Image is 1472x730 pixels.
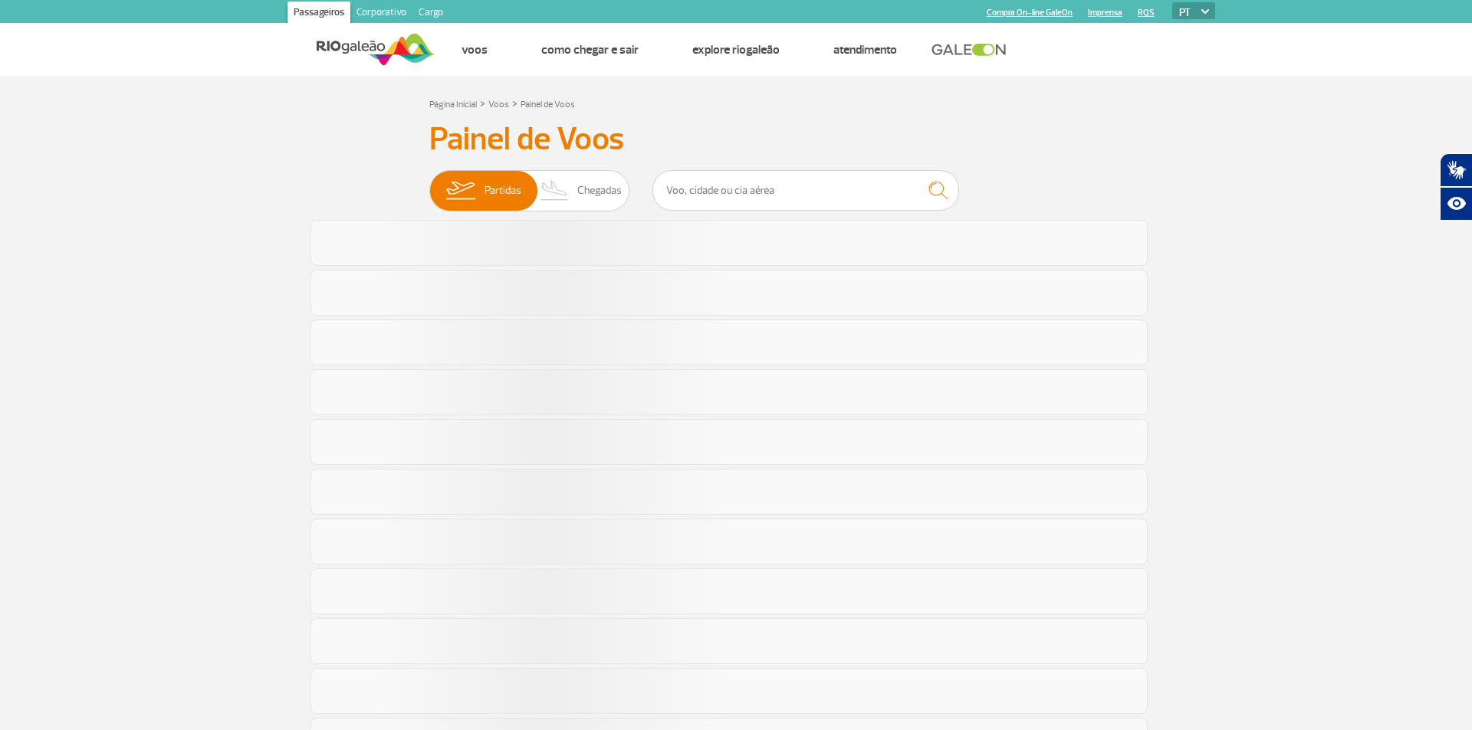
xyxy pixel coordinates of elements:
input: Voo, cidade ou cia aérea [652,170,959,211]
div: Plugin de acessibilidade da Hand Talk. [1440,153,1472,221]
button: Abrir tradutor de língua de sinais. [1440,153,1472,187]
img: slider-desembarque [532,171,577,211]
a: Voos [488,99,509,110]
a: Voos [462,42,488,57]
a: Como chegar e sair [541,42,639,57]
a: RQS [1138,8,1155,18]
a: Atendimento [833,42,897,57]
a: Corporativo [350,2,412,26]
span: Chegadas [577,171,622,211]
a: Imprensa [1088,8,1122,18]
img: slider-embarque [436,171,485,211]
span: Partidas [485,171,521,211]
a: Cargo [412,2,449,26]
a: Explore RIOgaleão [692,42,780,57]
a: Página Inicial [429,99,477,110]
a: Passageiros [287,2,350,26]
h3: Painel de Voos [429,120,1043,159]
a: Compra On-line GaleOn [987,8,1073,18]
button: Abrir recursos assistivos. [1440,187,1472,221]
a: Painel de Voos [521,99,575,110]
a: > [512,94,517,112]
a: > [480,94,485,112]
